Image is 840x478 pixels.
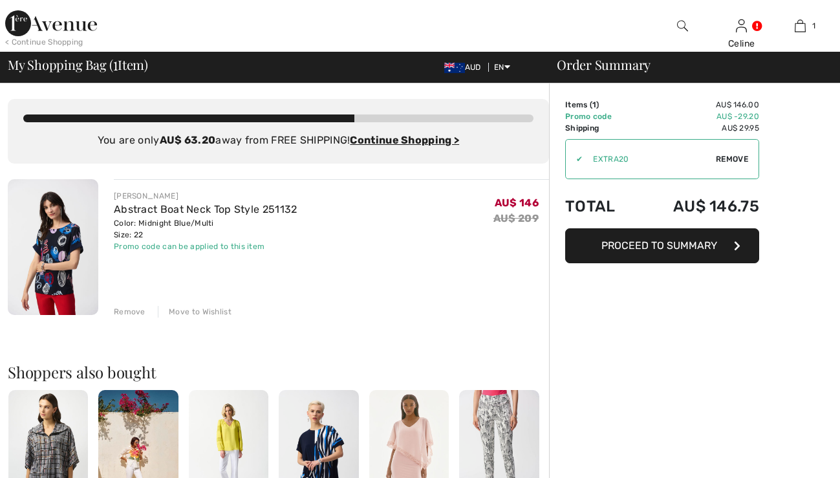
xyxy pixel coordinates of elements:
span: 1 [592,100,596,109]
span: My Shopping Bag ( Item) [8,58,148,71]
td: Shipping [565,122,636,134]
div: You are only away from FREE SHIPPING! [23,133,533,148]
div: Remove [114,306,145,318]
td: Items ( ) [565,99,636,111]
span: 1 [113,55,118,72]
span: Proceed to Summary [601,239,717,252]
td: AU$ 146.00 [636,99,759,111]
span: AU$ 146 [495,197,539,209]
strong: AU$ 63.20 [160,134,216,146]
div: ✔ [566,153,583,165]
div: Color: Midnight Blue/Multi Size: 22 [114,217,297,241]
td: AU$ 29.95 [636,122,759,134]
img: Australian Dollar [444,63,465,73]
td: AU$ 146.75 [636,184,759,228]
button: Proceed to Summary [565,228,759,263]
a: Abstract Boat Neck Top Style 251132 [114,203,297,215]
div: Promo code can be applied to this item [114,241,297,252]
img: My Bag [795,18,806,34]
span: 1 [812,20,815,32]
div: < Continue Shopping [5,36,83,48]
img: 1ère Avenue [5,10,97,36]
div: Celine [713,37,770,50]
h2: Shoppers also bought [8,364,549,380]
td: Total [565,184,636,228]
a: Sign In [736,19,747,32]
td: AU$ -29.20 [636,111,759,122]
span: AUD [444,63,486,72]
div: Order Summary [541,58,832,71]
s: AU$ 209 [493,212,539,224]
a: Continue Shopping > [350,134,459,146]
div: [PERSON_NAME] [114,190,297,202]
img: Abstract Boat Neck Top Style 251132 [8,179,98,315]
input: Promo code [583,140,716,179]
div: Move to Wishlist [158,306,232,318]
img: My Info [736,18,747,34]
img: search the website [677,18,688,34]
td: Promo code [565,111,636,122]
span: EN [494,63,510,72]
span: Remove [716,153,748,165]
a: 1 [771,18,829,34]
